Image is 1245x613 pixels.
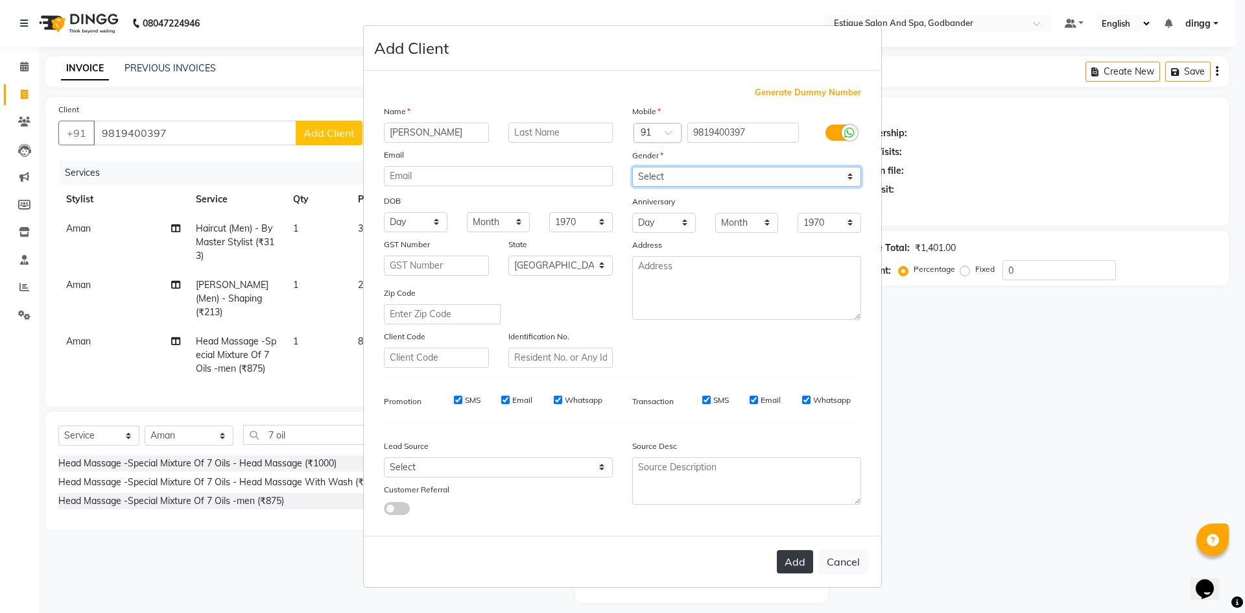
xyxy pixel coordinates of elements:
label: Zip Code [384,287,416,299]
input: GST Number [384,256,489,276]
input: Email [384,166,613,186]
label: Lead Source [384,440,429,452]
label: Email [512,394,532,406]
label: Email [384,149,404,161]
label: Promotion [384,396,421,407]
label: Gender [632,150,663,162]
input: First Name [384,123,489,143]
input: Enter Zip Code [384,304,501,324]
span: Generate Dummy Number [755,86,861,99]
label: Source Desc [632,440,677,452]
input: Last Name [508,123,613,143]
label: Client Code [384,331,425,343]
label: Identification No. [508,331,569,343]
label: State [508,239,527,250]
input: Resident No. or Any Id [508,348,613,368]
label: Address [632,239,662,251]
label: Transaction [632,396,674,407]
input: Client Code [384,348,489,368]
label: DOB [384,195,401,207]
label: SMS [713,394,729,406]
button: Add [777,550,813,573]
label: Name [384,106,410,117]
label: Customer Referral [384,484,449,496]
label: Email [761,394,781,406]
label: Whatsapp [813,394,851,406]
button: Cancel [818,549,868,574]
label: SMS [465,394,480,406]
input: Mobile [687,123,800,143]
iframe: chat widget [1191,561,1232,600]
label: Mobile [632,106,661,117]
h4: Add Client [374,36,449,60]
label: Whatsapp [565,394,602,406]
label: GST Number [384,239,430,250]
label: Anniversary [632,196,675,208]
